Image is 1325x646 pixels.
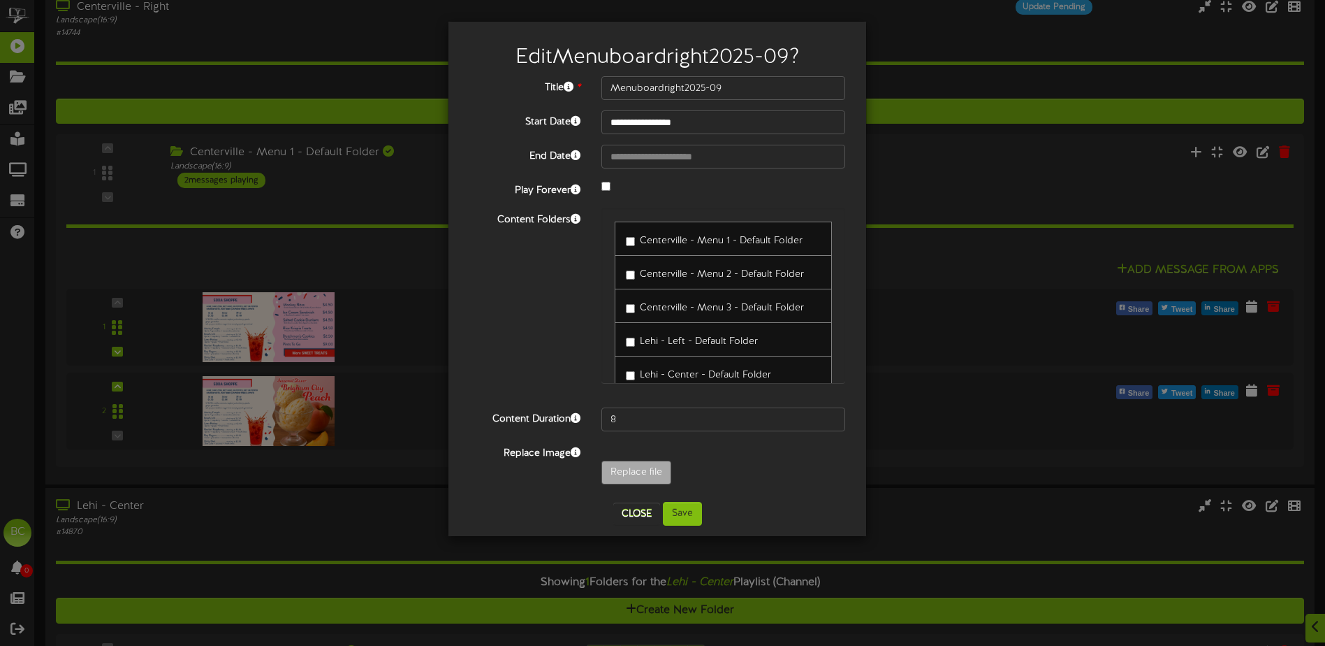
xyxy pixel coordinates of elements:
input: Lehi - Left - Default Folder [626,338,635,347]
span: Centerville - Menu 1 - Default Folder [640,236,803,246]
input: Centerville - Menu 3 - Default Folder [626,304,635,313]
label: End Date [459,145,591,164]
label: Content Duration [459,408,591,426]
span: Centerville - Menu 3 - Default Folder [640,303,804,313]
label: Title [459,76,591,95]
h2: Edit Menuboardright2025-09 ? [469,46,845,69]
input: Centerville - Menu 2 - Default Folder [626,271,635,280]
label: Start Date [459,110,591,129]
button: Save [663,502,702,526]
span: Lehi - Center - Default Folder [640,370,771,380]
span: Lehi - Left - Default Folder [640,336,758,347]
span: Centerville - Menu 2 - Default Folder [640,269,804,280]
input: 15 [601,408,845,431]
button: Close [613,503,660,525]
label: Play Forever [459,179,591,198]
input: Centerville - Menu 1 - Default Folder [626,237,635,246]
input: Lehi - Center - Default Folder [626,371,635,380]
input: Title [601,76,845,100]
label: Replace Image [459,442,591,461]
label: Content Folders [459,208,591,227]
